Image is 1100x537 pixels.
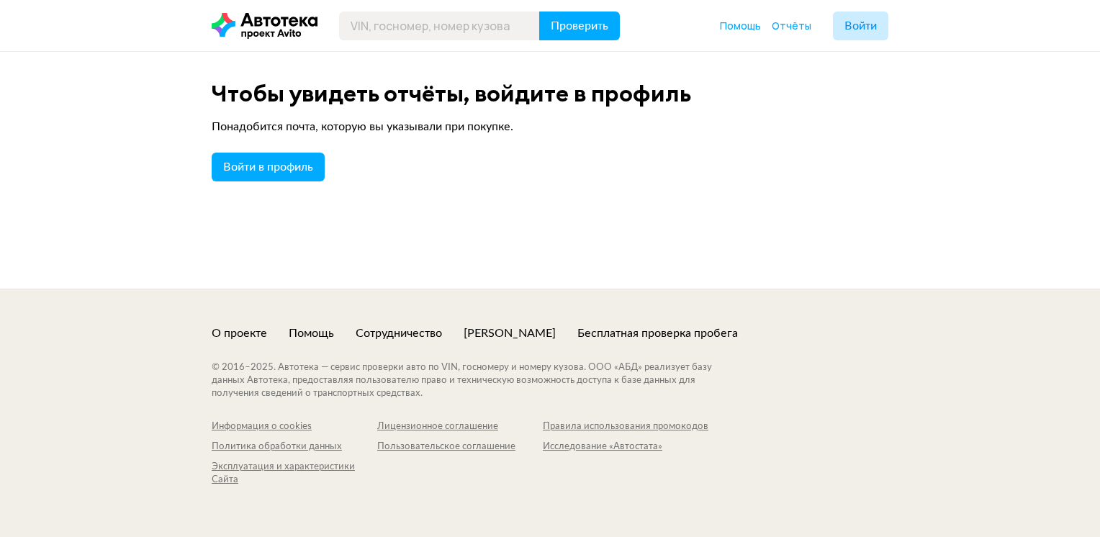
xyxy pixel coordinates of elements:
span: Помощь [720,19,761,32]
a: Лицензионное соглашение [377,420,543,433]
a: Отчёты [772,19,811,33]
a: Помощь [720,19,761,33]
a: Пользовательское соглашение [377,441,543,453]
div: Чтобы увидеть отчёты, войдите в профиль [212,81,888,107]
a: Помощь [289,325,334,341]
a: Правила использования промокодов [543,420,708,433]
span: Войти [844,20,877,32]
button: Войти [833,12,888,40]
a: Исследование «Автостата» [543,441,708,453]
a: Эксплуатация и характеристики Сайта [212,461,377,487]
a: Информация о cookies [212,420,377,433]
a: О проекте [212,325,267,341]
a: Бесплатная проверка пробега [577,325,738,341]
span: Проверить [551,20,608,32]
span: Войти в профиль [223,161,313,173]
button: Войти в профиль [212,153,325,181]
a: [PERSON_NAME] [464,325,556,341]
input: VIN, госномер, номер кузова [339,12,540,40]
a: Политика обработки данных [212,441,377,453]
a: Сотрудничество [356,325,442,341]
span: Отчёты [772,19,811,32]
div: © 2016– 2025 . Автотека — сервис проверки авто по VIN, госномеру и номеру кузова. ООО «АБД» реали... [212,361,741,400]
p: Понадобится почта, которую вы указывали при покупке. [212,118,888,135]
button: Проверить [539,12,620,40]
